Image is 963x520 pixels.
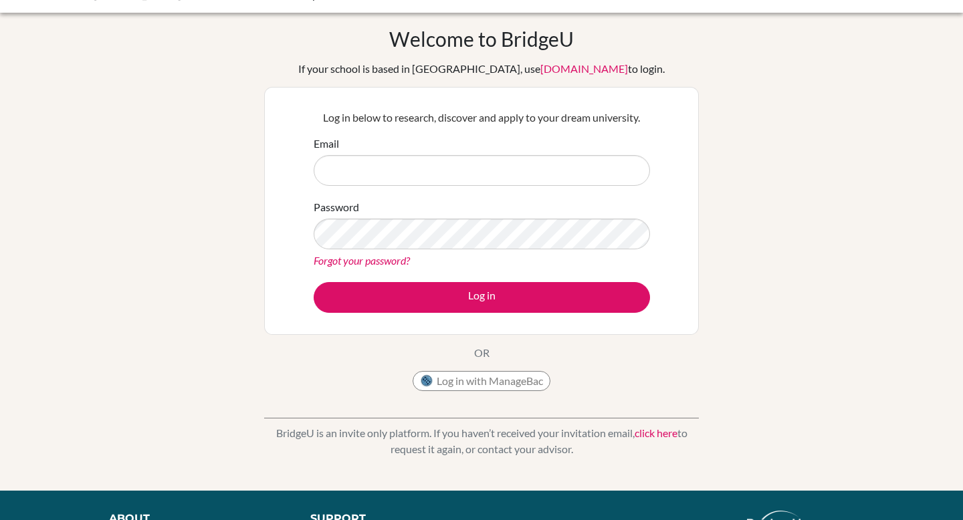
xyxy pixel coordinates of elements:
button: Log in [314,282,650,313]
a: [DOMAIN_NAME] [540,62,628,75]
a: Forgot your password? [314,254,410,267]
h1: Welcome to BridgeU [389,27,574,51]
p: Log in below to research, discover and apply to your dream university. [314,110,650,126]
a: click here [635,426,677,439]
label: Email [314,136,339,152]
p: BridgeU is an invite only platform. If you haven’t received your invitation email, to request it ... [264,425,699,457]
div: If your school is based in [GEOGRAPHIC_DATA], use to login. [298,61,665,77]
button: Log in with ManageBac [413,371,550,391]
label: Password [314,199,359,215]
p: OR [474,345,490,361]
